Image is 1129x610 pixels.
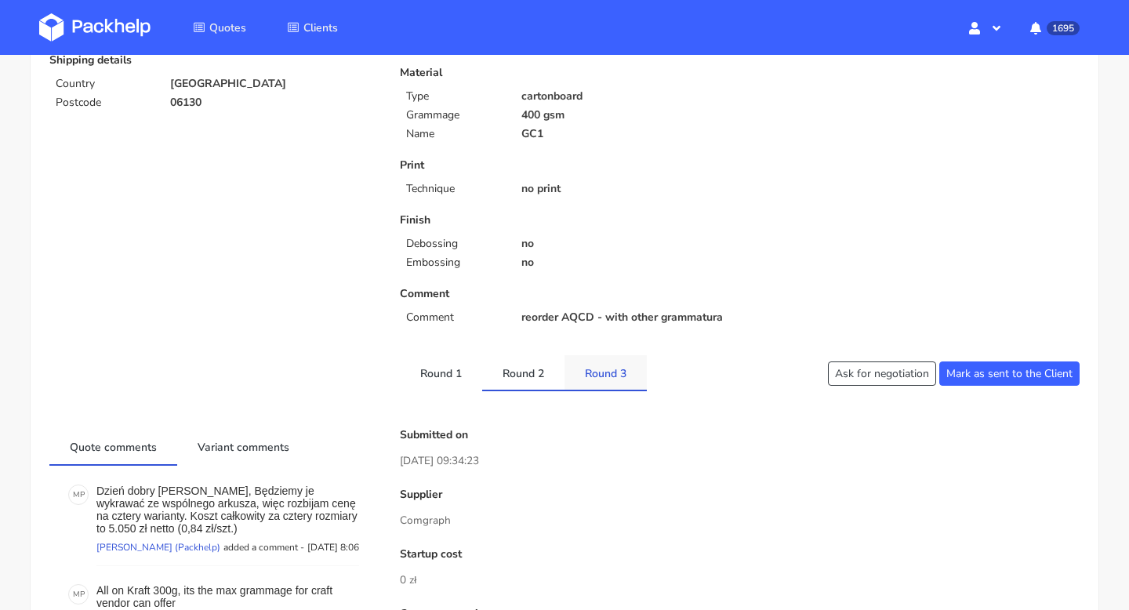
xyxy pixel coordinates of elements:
[406,109,502,122] p: Grammage
[174,13,265,42] a: Quotes
[303,20,338,35] span: Clients
[80,485,85,505] span: P
[96,584,359,609] p: All on Kraft 300g, its the max grammage for craft vendor can offer
[73,584,80,605] span: M
[521,256,729,269] p: no
[406,128,502,140] p: Name
[521,311,729,324] p: reorder AQCD - with other grammatura
[400,429,1080,441] p: Submitted on
[268,13,357,42] a: Clients
[1047,21,1080,35] span: 1695
[939,361,1080,386] button: Mark as sent to the Client
[406,183,502,195] p: Technique
[56,78,151,90] p: Country
[400,548,1080,561] p: Startup cost
[39,13,151,42] img: Dashboard
[828,361,936,386] button: Ask for negotiation
[56,96,151,109] p: Postcode
[406,256,502,269] p: Embossing
[49,54,378,67] p: Shipping details
[220,541,307,554] p: added a comment -
[49,429,177,463] a: Quote comments
[170,78,378,90] p: [GEOGRAPHIC_DATA]
[80,584,85,605] span: P
[400,159,728,172] p: Print
[96,541,220,554] p: [PERSON_NAME] (Packhelp)
[1018,13,1090,42] button: 1695
[400,355,482,390] a: Round 1
[400,572,1080,589] p: 0 zł
[406,311,502,324] p: Comment
[400,67,728,79] p: Material
[400,512,1080,529] p: Comgraph
[482,355,564,390] a: Round 2
[521,238,729,250] p: no
[406,90,502,103] p: Type
[400,214,728,227] p: Finish
[564,355,647,390] a: Round 3
[406,238,502,250] p: Debossing
[521,109,729,122] p: 400 gsm
[400,288,728,300] p: Comment
[521,183,729,195] p: no print
[400,488,1080,501] p: Supplier
[400,452,1080,470] p: [DATE] 09:34:23
[170,96,378,109] p: 06130
[96,485,359,535] p: Dzień dobry [PERSON_NAME], Będziemy je wykrawać ze wspólnego arkusza, więc rozbijam cenę na czter...
[177,429,310,463] a: Variant comments
[307,541,359,554] p: [DATE] 8:06
[209,20,246,35] span: Quotes
[73,485,80,505] span: M
[521,128,729,140] p: GC1
[521,90,729,103] p: cartonboard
